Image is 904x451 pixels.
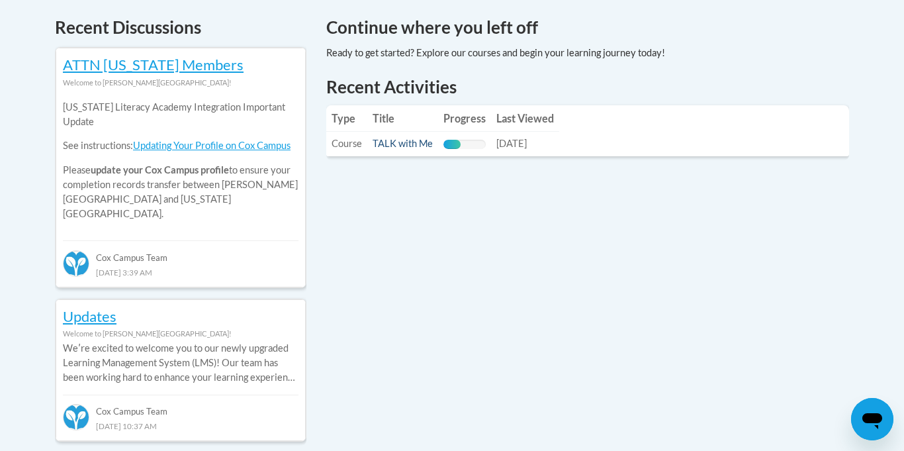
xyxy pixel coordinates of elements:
[851,398,893,440] iframe: Button to launch messaging window
[63,56,244,74] a: ATTN [US_STATE] Members
[63,341,298,385] p: Weʹre excited to welcome you to our newly upgraded Learning Management System (LMS)! Our team has...
[491,105,559,132] th: Last Viewed
[63,75,298,90] div: Welcome to [PERSON_NAME][GEOGRAPHIC_DATA]!
[63,250,89,277] img: Cox Campus Team
[443,140,461,149] div: Progress, %
[326,75,849,99] h1: Recent Activities
[63,240,298,264] div: Cox Campus Team
[326,105,367,132] th: Type
[367,105,438,132] th: Title
[63,395,298,419] div: Cox Campus Team
[55,15,306,40] h4: Recent Discussions
[326,15,849,40] h4: Continue where you left off
[133,140,291,151] a: Updating Your Profile on Cox Campus
[438,105,491,132] th: Progress
[63,265,298,279] div: [DATE] 3:39 AM
[63,326,298,341] div: Welcome to [PERSON_NAME][GEOGRAPHIC_DATA]!
[63,419,298,433] div: [DATE] 10:37 AM
[373,138,433,149] a: TALK with Me
[496,138,527,149] span: [DATE]
[63,138,298,153] p: See instructions:
[91,164,229,175] b: update your Cox Campus profile
[332,138,362,149] span: Course
[63,307,116,325] a: Updates
[63,90,298,231] div: Please to ensure your completion records transfer between [PERSON_NAME][GEOGRAPHIC_DATA] and [US_...
[63,100,298,129] p: [US_STATE] Literacy Academy Integration Important Update
[63,404,89,430] img: Cox Campus Team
